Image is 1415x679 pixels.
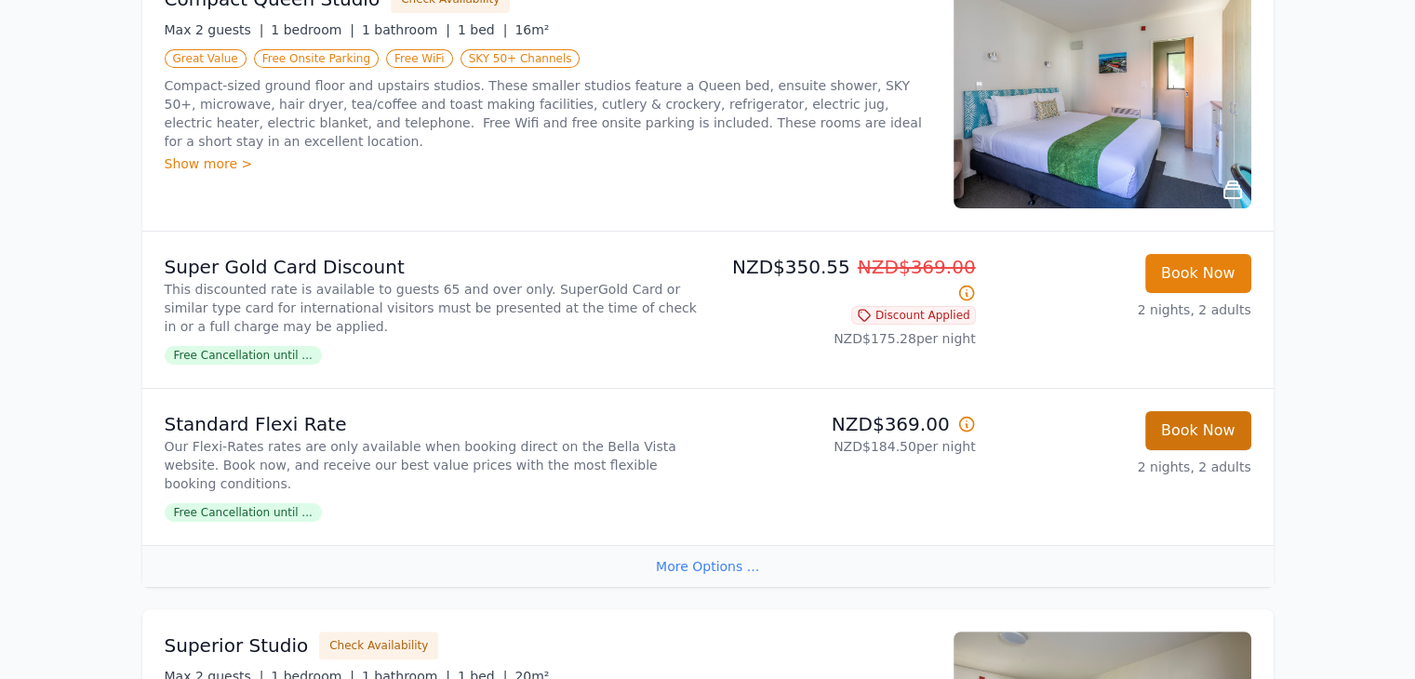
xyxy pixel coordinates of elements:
span: Free WiFi [386,49,453,68]
div: More Options ... [142,545,1274,587]
span: Great Value [165,49,247,68]
button: Check Availability [319,632,438,659]
p: Our Flexi-Rates rates are only available when booking direct on the Bella Vista website. Book now... [165,437,701,493]
button: Book Now [1145,411,1251,450]
p: 2 nights, 2 adults [991,300,1251,319]
p: Super Gold Card Discount [165,254,701,280]
p: This discounted rate is available to guests 65 and over only. SuperGold Card or similar type card... [165,280,701,336]
span: 16m² [514,22,549,37]
p: Standard Flexi Rate [165,411,701,437]
span: Free Onsite Parking [254,49,379,68]
p: NZD$369.00 [715,411,976,437]
p: NZD$350.55 [715,254,976,306]
h3: Superior Studio [165,632,309,659]
span: SKY 50+ Channels [461,49,581,68]
span: Free Cancellation until ... [165,503,322,522]
span: NZD$369.00 [858,256,976,278]
span: 1 bedroom | [271,22,354,37]
div: Show more > [165,154,931,173]
button: Book Now [1145,254,1251,293]
span: 1 bathroom | [362,22,450,37]
span: 1 bed | [458,22,507,37]
span: Discount Applied [851,306,976,325]
p: 2 nights, 2 adults [991,458,1251,476]
span: Max 2 guests | [165,22,264,37]
p: Compact-sized ground floor and upstairs studios. These smaller studios feature a Queen bed, ensui... [165,76,931,151]
span: Free Cancellation until ... [165,346,322,365]
p: NZD$175.28 per night [715,329,976,348]
p: NZD$184.50 per night [715,437,976,456]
